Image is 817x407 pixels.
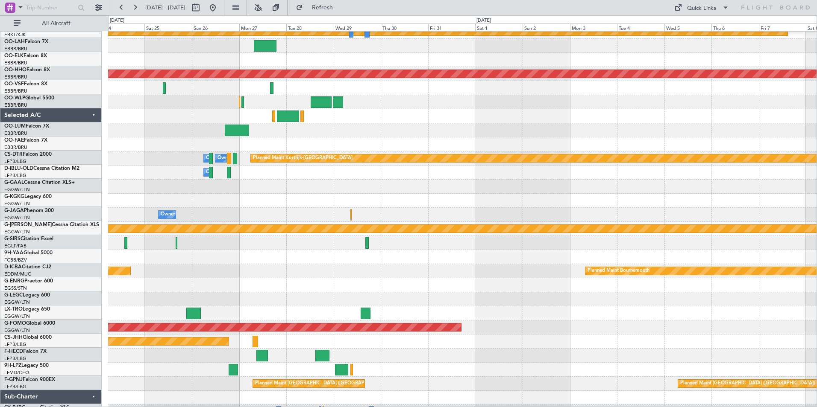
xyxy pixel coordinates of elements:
div: Fri 7 [759,23,806,31]
a: LFPB/LBG [4,158,26,165]
a: OO-HHOFalcon 8X [4,67,50,73]
a: G-GAALCessna Citation XLS+ [4,180,75,185]
span: F-HECD [4,349,23,354]
div: Planned Maint [GEOGRAPHIC_DATA] ([GEOGRAPHIC_DATA]) [255,377,390,390]
a: EGSS/STN [4,285,27,291]
a: F-HECDFalcon 7X [4,349,47,354]
div: Sat 1 [475,23,523,31]
span: OO-ELK [4,53,24,58]
div: Planned Maint Bournemouth [588,265,649,277]
span: OO-FAE [4,138,24,143]
a: OO-LUMFalcon 7X [4,124,49,129]
div: Owner [161,208,175,221]
a: CS-JHHGlobal 6000 [4,335,52,340]
a: EBKT/KJK [4,32,26,38]
span: 9H-YAA [4,250,24,256]
a: OO-LAHFalcon 7X [4,39,48,44]
div: Planned Maint [GEOGRAPHIC_DATA] ([GEOGRAPHIC_DATA]) [680,377,815,390]
div: Owner Melsbroek Air Base [206,166,264,179]
span: G-KGKG [4,194,24,199]
span: OO-LUM [4,124,26,129]
div: [DATE] [476,17,491,24]
a: G-SIRSCitation Excel [4,236,53,241]
div: Tue 28 [286,23,334,31]
div: Sat 25 [144,23,192,31]
div: Wed 5 [664,23,712,31]
span: [DATE] - [DATE] [145,4,185,12]
span: G-[PERSON_NAME] [4,222,52,227]
a: G-ENRGPraetor 600 [4,279,53,284]
button: Refresh [292,1,343,15]
a: F-GPNJFalcon 900EX [4,377,55,382]
a: EBBR/BRU [4,46,27,52]
span: Refresh [305,5,341,11]
span: All Aircraft [22,20,90,26]
div: Fri 24 [97,23,145,31]
span: CS-JHH [4,335,23,340]
div: Owner Melsbroek Air Base [206,152,264,165]
button: All Aircraft [9,17,93,30]
a: EBBR/BRU [4,102,27,108]
a: EDDM/MUC [4,271,31,277]
div: Planned Maint Kortrijk-[GEOGRAPHIC_DATA] [253,152,353,165]
a: EBBR/BRU [4,60,27,66]
div: Quick Links [687,4,716,13]
span: F-GPNJ [4,377,23,382]
a: EBBR/BRU [4,88,27,94]
a: EBBR/BRU [4,74,27,80]
div: Tue 4 [617,23,664,31]
span: OO-LAH [4,39,25,44]
a: FCBB/BZV [4,257,27,263]
span: OO-HHO [4,67,26,73]
span: G-JAGA [4,208,24,213]
span: G-SIRS [4,236,21,241]
input: Trip Number [26,1,75,14]
div: Fri 31 [428,23,476,31]
span: 9H-LPZ [4,363,21,368]
a: LX-TROLegacy 650 [4,307,50,312]
a: LFPB/LBG [4,384,26,390]
a: LFPB/LBG [4,172,26,179]
span: OO-VSF [4,81,24,87]
span: OO-WLP [4,96,25,101]
div: Owner Melsbroek Air Base [217,152,276,165]
a: EGGW/LTN [4,201,30,207]
a: G-KGKGLegacy 600 [4,194,52,199]
a: OO-ELKFalcon 8X [4,53,47,58]
a: G-FOMOGlobal 6000 [4,321,55,326]
a: D-ICBACitation CJ2 [4,265,51,270]
a: EGGW/LTN [4,327,30,334]
span: G-FOMO [4,321,26,326]
a: EGLF/FAB [4,243,26,249]
div: Sun 2 [523,23,570,31]
a: EGGW/LTN [4,215,30,221]
div: Wed 29 [334,23,381,31]
div: Thu 30 [381,23,428,31]
div: Mon 27 [239,23,287,31]
a: G-LEGCLegacy 600 [4,293,50,298]
span: G-LEGC [4,293,23,298]
div: Sun 26 [192,23,239,31]
a: EGGW/LTN [4,229,30,235]
a: EGGW/LTN [4,299,30,305]
a: LFMD/CEQ [4,369,29,376]
a: CS-DTRFalcon 2000 [4,152,52,157]
a: G-[PERSON_NAME]Cessna Citation XLS [4,222,99,227]
span: D-IBLU-OLD [4,166,33,171]
span: G-GAAL [4,180,24,185]
span: G-ENRG [4,279,24,284]
a: OO-FAEFalcon 7X [4,138,47,143]
a: EGGW/LTN [4,313,30,320]
a: OO-VSFFalcon 8X [4,81,47,87]
button: Quick Links [670,1,733,15]
a: LFPB/LBG [4,355,26,362]
a: 9H-LPZLegacy 500 [4,363,49,368]
div: [DATE] [110,17,124,24]
span: D-ICBA [4,265,22,270]
div: Thu 6 [711,23,759,31]
span: LX-TRO [4,307,23,312]
a: G-JAGAPhenom 300 [4,208,54,213]
a: 9H-YAAGlobal 5000 [4,250,53,256]
a: EGGW/LTN [4,186,30,193]
a: EBBR/BRU [4,130,27,137]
